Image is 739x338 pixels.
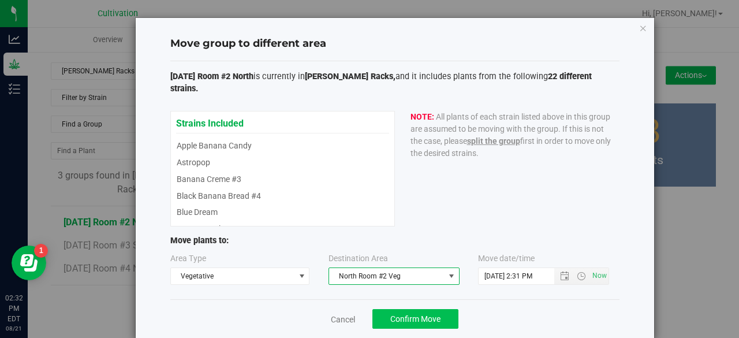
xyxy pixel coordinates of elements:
iframe: Resource center [12,246,46,280]
span: Move plants to: [170,236,229,246]
span: Confirm Move [390,314,441,324]
label: Move date/time [478,252,535,265]
iframe: Resource center unread badge [34,244,48,258]
span: Open the date view [555,272,574,281]
span: North Room #2 Veg [329,268,445,284]
label: Destination Area [329,252,388,265]
span: split the group [467,136,520,146]
a: Cancel [331,314,355,325]
span: [PERSON_NAME] Racks, [305,72,395,81]
span: Set Current date [590,268,610,284]
label: Area Type [170,252,206,265]
span: [DATE] Room #2 North [170,72,253,81]
h4: Move group to different area [170,36,619,51]
span: Strains Included [176,112,244,129]
b: NOTE: [410,112,434,121]
button: Confirm Move [372,309,458,329]
span: All plants of each strain listed above in this group are assumed to be moving with the group. If ... [410,112,611,158]
span: Vegetative [171,268,295,284]
span: Open the time view [572,272,591,281]
p: is currently in and it includes plants from the following [170,70,619,95]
